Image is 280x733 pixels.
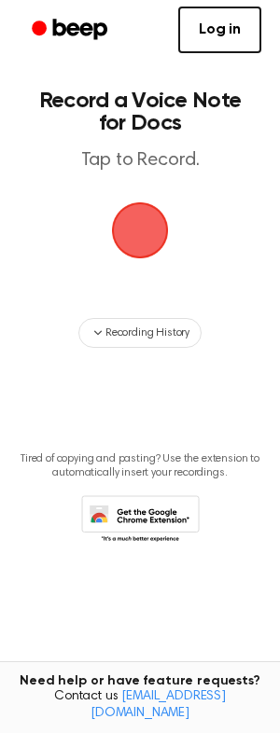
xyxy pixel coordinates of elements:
[112,202,168,258] img: Beep Logo
[34,90,246,134] h1: Record a Voice Note for Docs
[19,12,124,48] a: Beep
[34,149,246,173] p: Tap to Record.
[178,7,261,53] a: Log in
[11,689,269,722] span: Contact us
[78,318,202,348] button: Recording History
[105,325,189,341] span: Recording History
[15,452,265,480] p: Tired of copying and pasting? Use the extension to automatically insert your recordings.
[91,690,226,720] a: [EMAIL_ADDRESS][DOMAIN_NAME]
